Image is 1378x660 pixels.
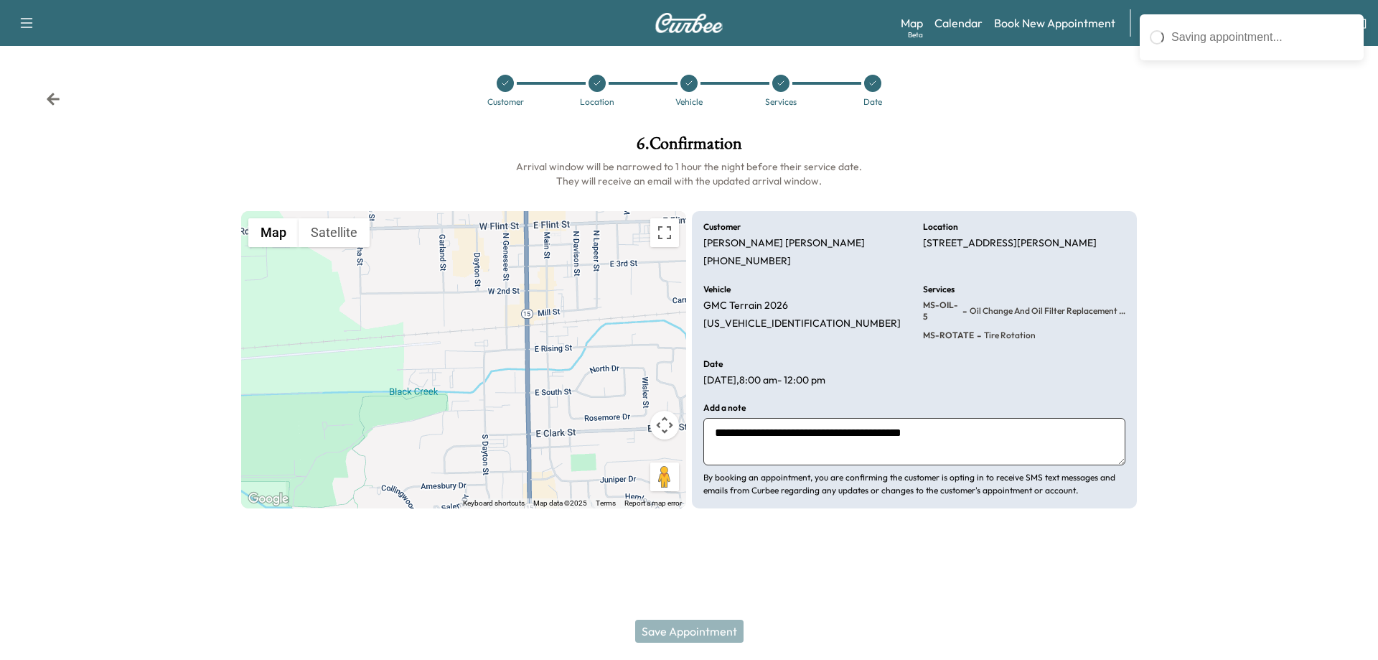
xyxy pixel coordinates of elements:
button: Drag Pegman onto the map to open Street View [650,463,679,491]
button: Show satellite imagery [299,218,370,247]
button: Show street map [248,218,299,247]
span: - [974,328,981,343]
h6: Date [703,360,723,368]
div: Saving appointment... [1171,29,1354,46]
div: Vehicle [675,98,703,106]
p: [STREET_ADDRESS][PERSON_NAME] [923,237,1097,250]
button: Map camera controls [650,411,679,440]
button: Keyboard shortcuts [463,498,525,508]
span: - [960,304,967,318]
div: Date [863,98,882,106]
button: Toggle fullscreen view [650,218,679,247]
p: [US_VEHICLE_IDENTIFICATION_NUMBER] [703,317,901,330]
img: Google [245,490,292,508]
h6: Vehicle [703,285,731,294]
h6: Add a note [703,404,746,412]
h6: Location [923,223,958,231]
span: Oil Change and Oil Filter Replacement - 5 Qt [967,305,1125,317]
span: Tire Rotation [981,330,1036,341]
h6: Customer [703,223,741,231]
a: Report a map error [624,499,682,507]
p: GMC Terrain 2026 [703,299,788,312]
div: Customer [487,98,524,106]
p: By booking an appointment, you are confirming the customer is opting in to receive SMS text messa... [703,471,1125,497]
a: Open this area in Google Maps (opens a new window) [245,490,292,508]
a: Calendar [934,14,983,32]
div: Location [580,98,614,106]
div: Services [765,98,797,106]
span: Map data ©2025 [533,499,587,507]
h6: Services [923,285,955,294]
p: [PHONE_NUMBER] [703,255,791,268]
h1: 6 . Confirmation [241,135,1137,159]
a: Book New Appointment [994,14,1115,32]
h6: Arrival window will be narrowed to 1 hour the night before their service date. They will receive ... [241,159,1137,188]
p: [PERSON_NAME] [PERSON_NAME] [703,237,865,250]
div: Beta [908,29,923,40]
div: Back [46,92,60,106]
a: MapBeta [901,14,923,32]
a: Terms (opens in new tab) [596,499,616,507]
p: [DATE] , 8:00 am - 12:00 pm [703,374,825,387]
span: MS-ROTATE [923,330,974,341]
img: Curbee Logo [655,13,723,33]
span: MS-OIL-5 [923,299,960,322]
